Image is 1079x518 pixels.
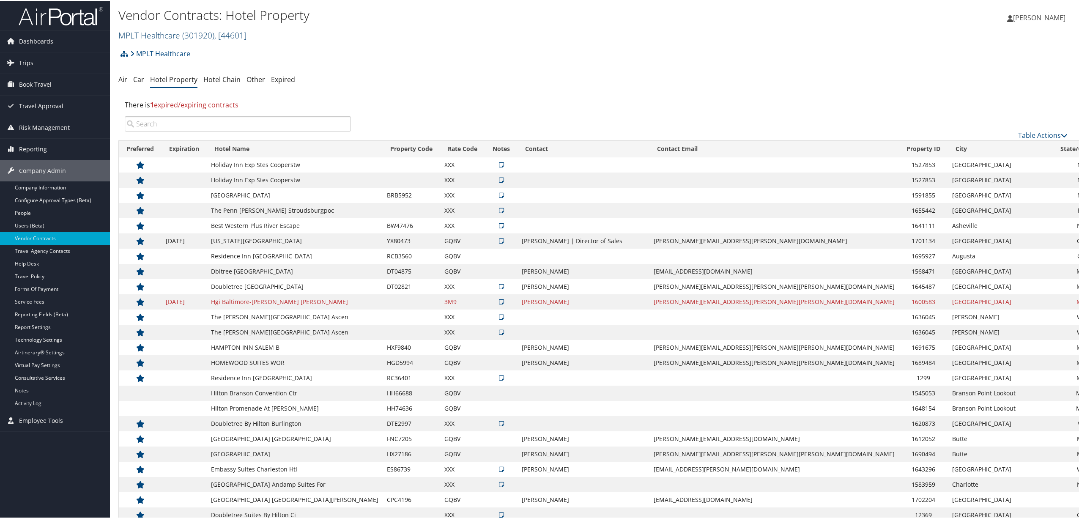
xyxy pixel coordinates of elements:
[899,491,948,507] td: 1702204
[518,430,649,446] td: [PERSON_NAME]
[899,324,948,339] td: 1636045
[899,385,948,400] td: 1545053
[207,415,383,430] td: Doubletree By Hilton Burlington
[649,263,899,278] td: [EMAIL_ADDRESS][DOMAIN_NAME]
[207,446,383,461] td: [GEOGRAPHIC_DATA]
[19,138,47,159] span: Reporting
[118,74,127,83] a: Air
[19,73,52,94] span: Book Travel
[440,461,485,476] td: XXX
[19,116,70,137] span: Risk Management
[948,233,1047,248] td: [GEOGRAPHIC_DATA]
[207,217,383,233] td: Best Western Plus River Escape
[948,400,1047,415] td: Branson Point Lookout
[207,233,383,248] td: [US_STATE][GEOGRAPHIC_DATA]
[150,74,197,83] a: Hotel Property
[162,233,207,248] td: [DATE]
[207,430,383,446] td: [GEOGRAPHIC_DATA] [GEOGRAPHIC_DATA]
[440,446,485,461] td: GQBV
[899,446,948,461] td: 1690494
[383,491,440,507] td: CPC4196
[383,354,440,370] td: HGD5994
[899,187,948,202] td: 1591855
[948,339,1047,354] td: [GEOGRAPHIC_DATA]
[948,446,1047,461] td: Butte
[207,140,383,156] th: Hotel Name: activate to sort column ascending
[649,293,899,309] td: [PERSON_NAME][EMAIL_ADDRESS][PERSON_NAME][PERSON_NAME][DOMAIN_NAME]
[440,491,485,507] td: GQBV
[246,74,265,83] a: Other
[899,354,948,370] td: 1689484
[649,140,899,156] th: Contact Email: activate to sort column ascending
[948,217,1047,233] td: Asheville
[383,400,440,415] td: HH74636
[207,400,383,415] td: Hilton Promenade At [PERSON_NAME]
[518,491,649,507] td: [PERSON_NAME]
[899,430,948,446] td: 1612052
[207,491,383,507] td: [GEOGRAPHIC_DATA] [GEOGRAPHIC_DATA][PERSON_NAME]
[948,491,1047,507] td: [GEOGRAPHIC_DATA]
[948,156,1047,172] td: [GEOGRAPHIC_DATA]
[383,233,440,248] td: YX80473
[440,324,485,339] td: XXX
[383,187,440,202] td: BRB5952
[518,293,649,309] td: [PERSON_NAME]
[1018,130,1068,139] a: Table Actions
[440,217,485,233] td: XXX
[19,52,33,73] span: Trips
[440,339,485,354] td: GQBV
[518,446,649,461] td: [PERSON_NAME]
[207,370,383,385] td: Residence Inn [GEOGRAPHIC_DATA]
[649,278,899,293] td: [PERSON_NAME][EMAIL_ADDRESS][PERSON_NAME][PERSON_NAME][DOMAIN_NAME]
[207,324,383,339] td: The [PERSON_NAME][GEOGRAPHIC_DATA] Ascen
[440,202,485,217] td: XXX
[440,187,485,202] td: XXX
[899,217,948,233] td: 1641111
[440,140,485,156] th: Rate Code: activate to sort column ascending
[207,263,383,278] td: Dbltree [GEOGRAPHIC_DATA]
[19,30,53,51] span: Dashboards
[518,233,649,248] td: [PERSON_NAME] | Director of Sales
[383,461,440,476] td: ES86739
[440,293,485,309] td: 3M9
[899,461,948,476] td: 1643296
[207,202,383,217] td: The Penn [PERSON_NAME] Stroudsburgpoc
[383,217,440,233] td: BW47476
[899,202,948,217] td: 1655442
[119,140,162,156] th: Preferred: activate to sort column ascending
[207,187,383,202] td: [GEOGRAPHIC_DATA]
[150,99,238,109] span: expired/expiring contracts
[207,248,383,263] td: Residence Inn [GEOGRAPHIC_DATA]
[518,339,649,354] td: [PERSON_NAME]
[948,385,1047,400] td: Branson Point Lookout
[19,159,66,181] span: Company Admin
[133,74,144,83] a: Car
[948,293,1047,309] td: [GEOGRAPHIC_DATA]
[1013,12,1065,22] span: [PERSON_NAME]
[440,385,485,400] td: GQBV
[649,491,899,507] td: [EMAIL_ADDRESS][DOMAIN_NAME]
[440,309,485,324] td: XXX
[162,293,207,309] td: [DATE]
[383,339,440,354] td: HXF9840
[899,339,948,354] td: 1691675
[440,156,485,172] td: XXX
[162,140,207,156] th: Expiration: activate to sort column ascending
[19,409,63,430] span: Employee Tools
[948,202,1047,217] td: [GEOGRAPHIC_DATA]
[207,172,383,187] td: Holiday Inn Exp Stes Cooperstw
[649,339,899,354] td: [PERSON_NAME][EMAIL_ADDRESS][PERSON_NAME][PERSON_NAME][DOMAIN_NAME]
[899,278,948,293] td: 1645487
[518,461,649,476] td: [PERSON_NAME]
[948,187,1047,202] td: [GEOGRAPHIC_DATA]
[948,263,1047,278] td: [GEOGRAPHIC_DATA]
[440,263,485,278] td: GQBV
[899,370,948,385] td: 1299
[440,172,485,187] td: XXX
[518,263,649,278] td: [PERSON_NAME]
[899,156,948,172] td: 1527853
[440,400,485,415] td: GQBV
[649,461,899,476] td: [EMAIL_ADDRESS][PERSON_NAME][DOMAIN_NAME]
[203,74,241,83] a: Hotel Chain
[899,476,948,491] td: 1583959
